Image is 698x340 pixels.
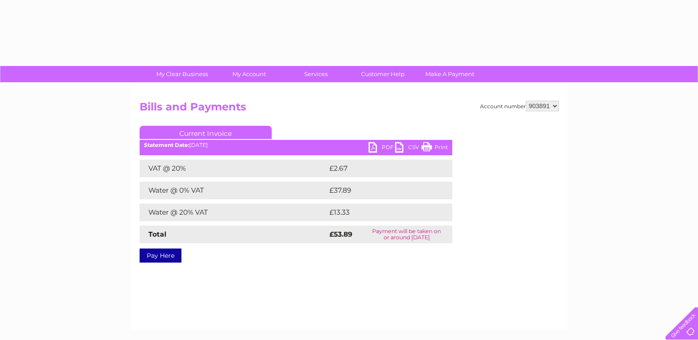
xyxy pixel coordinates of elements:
td: £2.67 [327,160,432,177]
a: Services [280,66,352,82]
b: Statement Date: [144,142,189,148]
a: Pay Here [140,249,181,263]
td: Water @ 0% VAT [140,182,327,199]
td: Payment will be taken on or around [DATE] [361,226,452,243]
td: VAT @ 20% [140,160,327,177]
a: Make A Payment [414,66,486,82]
a: Current Invoice [140,126,272,139]
div: [DATE] [140,142,452,148]
strong: £53.89 [329,230,352,238]
a: CSV [395,142,421,155]
strong: Total [148,230,166,238]
td: £37.89 [327,182,434,199]
div: Account number [480,101,559,111]
td: £13.33 [327,204,433,221]
a: Print [421,142,448,155]
a: My Clear Business [146,66,218,82]
a: Customer Help [347,66,419,82]
a: PDF [369,142,395,155]
h2: Bills and Payments [140,101,559,117]
a: My Account [213,66,285,82]
td: Water @ 20% VAT [140,204,327,221]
